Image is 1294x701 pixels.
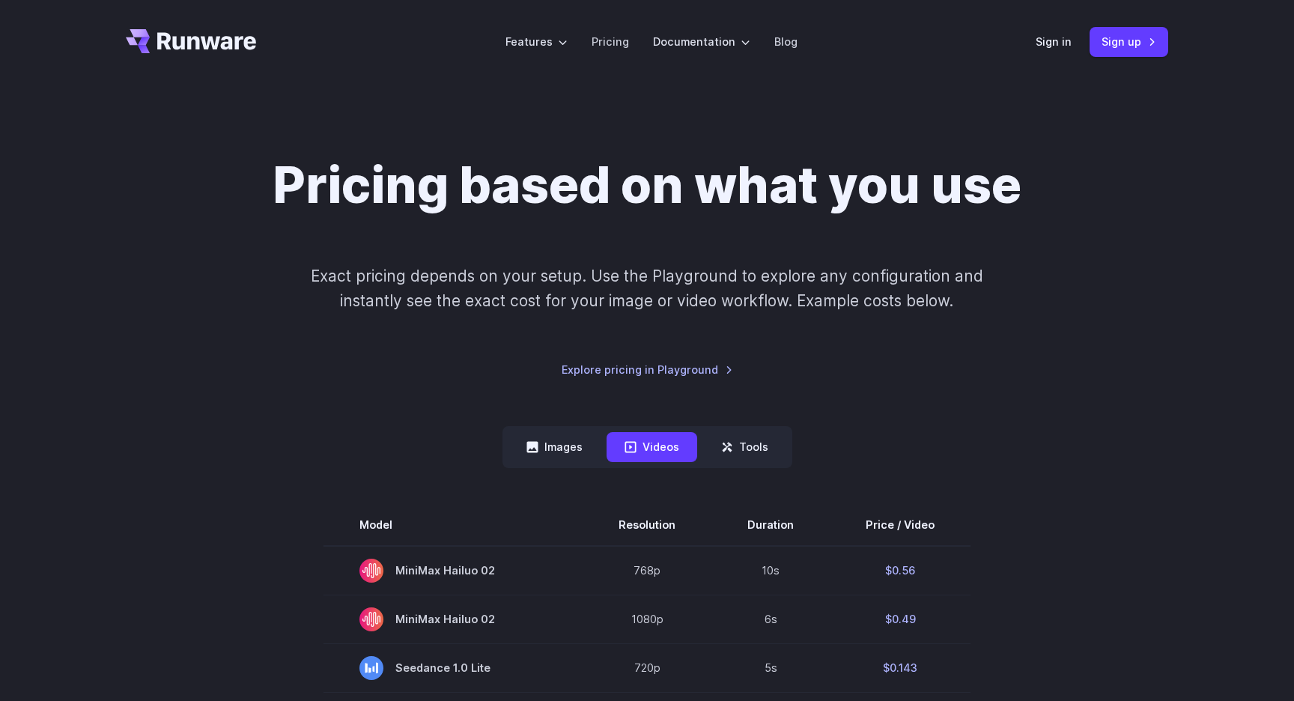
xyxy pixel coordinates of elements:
a: Blog [774,33,798,50]
td: $0.143 [830,643,970,692]
td: 768p [583,546,711,595]
h1: Pricing based on what you use [273,156,1021,216]
th: Duration [711,504,830,546]
a: Go to / [126,29,256,53]
button: Videos [607,432,697,461]
span: MiniMax Hailuo 02 [359,559,547,583]
label: Documentation [653,33,750,50]
button: Images [508,432,601,461]
span: MiniMax Hailuo 02 [359,607,547,631]
th: Resolution [583,504,711,546]
td: 10s [711,546,830,595]
a: Explore pricing in Playground [562,361,733,378]
span: Seedance 1.0 Lite [359,656,547,680]
th: Model [323,504,583,546]
td: 720p [583,643,711,692]
a: Sign up [1090,27,1168,56]
button: Tools [703,432,786,461]
td: $0.56 [830,546,970,595]
td: 1080p [583,595,711,643]
th: Price / Video [830,504,970,546]
label: Features [505,33,568,50]
a: Pricing [592,33,629,50]
td: 5s [711,643,830,692]
a: Sign in [1036,33,1072,50]
p: Exact pricing depends on your setup. Use the Playground to explore any configuration and instantl... [282,264,1012,314]
td: $0.49 [830,595,970,643]
td: 6s [711,595,830,643]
